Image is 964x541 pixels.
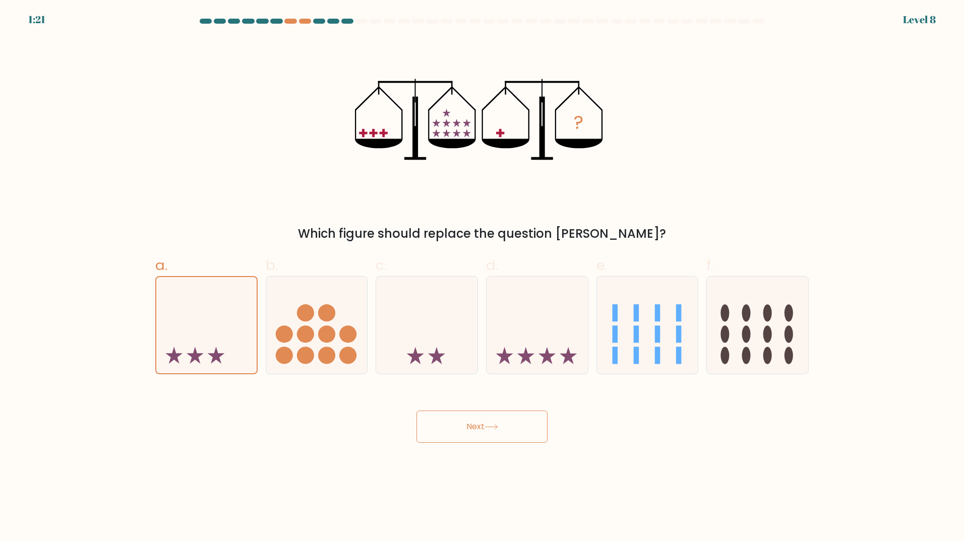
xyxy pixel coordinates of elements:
[903,12,936,27] div: Level 8
[161,225,803,243] div: Which figure should replace the question [PERSON_NAME]?
[486,255,498,275] span: d.
[376,255,387,275] span: c.
[416,411,548,443] button: Next
[706,255,713,275] span: f.
[28,12,45,27] div: 1:21
[596,255,608,275] span: e.
[574,109,583,136] tspan: ?
[266,255,278,275] span: b.
[155,255,167,275] span: a.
